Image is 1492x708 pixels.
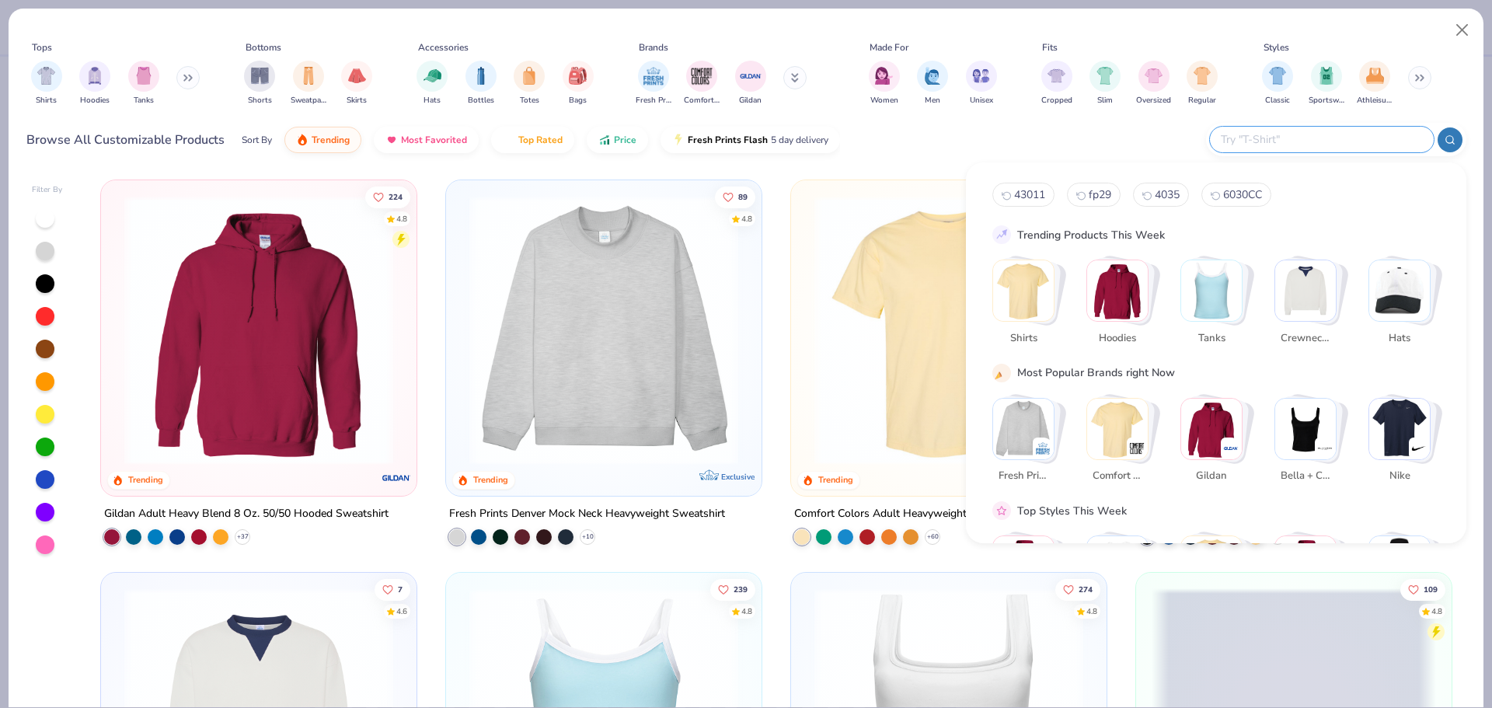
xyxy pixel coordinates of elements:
[1375,331,1425,347] span: Hats
[1086,398,1158,490] button: Stack Card Button Comfort Colors
[134,95,154,106] span: Tanks
[739,65,762,88] img: Gildan Image
[397,605,408,617] div: 4.6
[1136,61,1171,106] div: filter for Oversized
[569,67,586,85] img: Bags Image
[341,61,372,106] div: filter for Skirts
[1448,16,1477,45] button: Close
[1067,183,1121,207] button: fp291
[1275,260,1336,321] img: Crewnecks
[926,532,938,542] span: + 60
[869,61,900,106] div: filter for Women
[972,67,990,85] img: Unisex Image
[503,134,515,146] img: TopRated.gif
[925,95,940,106] span: Men
[80,95,110,106] span: Hoodies
[995,504,1009,518] img: pink_star.gif
[366,186,411,208] button: Like
[807,196,1091,465] img: 029b8af0-80e6-406f-9fdc-fdf898547912
[401,134,467,146] span: Most Favorited
[1181,260,1242,321] img: Tanks
[1274,260,1346,352] button: Stack Card Button Crewnecks
[993,260,1054,321] img: Shirts
[999,331,1049,347] span: Shirts
[1136,95,1171,106] span: Oversized
[79,61,110,106] button: filter button
[794,504,1004,524] div: Comfort Colors Adult Heavyweight T-Shirt
[1369,399,1430,459] img: Nike
[993,399,1054,459] img: Fresh Prints
[1368,398,1440,490] button: Stack Card Button Nike
[1155,187,1180,202] span: 4035
[1368,535,1440,628] button: Stack Card Button Preppy
[521,67,538,85] img: Totes Image
[251,67,269,85] img: Shorts Image
[341,61,372,106] button: filter button
[569,95,587,106] span: Bags
[26,131,225,149] div: Browse All Customizable Products
[1017,364,1175,381] div: Most Popular Brands right Now
[449,504,725,524] div: Fresh Prints Denver Mock Neck Heavyweight Sweatshirt
[684,95,720,106] span: Comfort Colors
[1035,441,1051,456] img: Fresh Prints
[741,605,752,617] div: 4.8
[244,61,275,106] button: filter button
[563,61,594,106] div: filter for Bags
[514,61,545,106] div: filter for Totes
[966,61,997,106] div: filter for Unisex
[1180,398,1252,490] button: Stack Card Button Gildan
[642,65,665,88] img: Fresh Prints Image
[1275,399,1336,459] img: Bella + Canvas
[1017,503,1127,519] div: Top Styles This Week
[1309,61,1344,106] div: filter for Sportswear
[661,127,840,153] button: Fresh Prints Flash5 day delivery
[86,67,103,85] img: Hoodies Image
[399,585,403,593] span: 7
[32,40,52,54] div: Tops
[1086,535,1158,628] button: Stack Card Button Sportswear
[1431,605,1442,617] div: 4.8
[128,61,159,106] button: filter button
[741,213,752,225] div: 4.8
[1194,67,1211,85] img: Regular Image
[992,398,1064,490] button: Stack Card Button Fresh Prints
[1262,61,1293,106] button: filter button
[244,61,275,106] div: filter for Shorts
[417,61,448,106] div: filter for Hats
[237,532,249,542] span: + 37
[582,532,594,542] span: + 10
[462,196,746,465] img: f5d85501-0dbb-4ee4-b115-c08fa3845d83
[491,127,574,153] button: Top Rated
[995,366,1009,380] img: party_popper.gif
[869,61,900,106] button: filter button
[1089,187,1111,202] span: fp29
[734,585,748,593] span: 239
[1145,67,1163,85] img: Oversized Image
[1264,40,1289,54] div: Styles
[1369,260,1430,321] img: Hats
[1223,441,1239,456] img: Gildan
[348,67,366,85] img: Skirts Image
[117,196,401,465] img: 01756b78-01f6-4cc6-8d8a-3c30c1a0c8ac
[1086,260,1158,352] button: Stack Card Button Hoodies
[1181,399,1242,459] img: Gildan
[104,504,389,524] div: Gildan Adult Heavy Blend 8 Oz. 50/50 Hooded Sweatshirt
[1041,61,1072,106] button: filter button
[995,228,1009,242] img: trend_line.gif
[296,134,309,146] img: trending.gif
[468,95,494,106] span: Bottles
[1041,95,1072,106] span: Cropped
[1079,585,1093,593] span: 274
[1411,441,1427,456] img: Nike
[684,61,720,106] button: filter button
[1087,260,1148,321] img: Hoodies
[465,61,497,106] button: filter button
[36,95,57,106] span: Shirts
[1187,61,1218,106] div: filter for Regular
[291,61,326,106] button: filter button
[735,61,766,106] div: filter for Gildan
[1187,469,1237,484] span: Gildan
[587,127,648,153] button: Price
[1357,61,1393,106] button: filter button
[418,40,469,54] div: Accessories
